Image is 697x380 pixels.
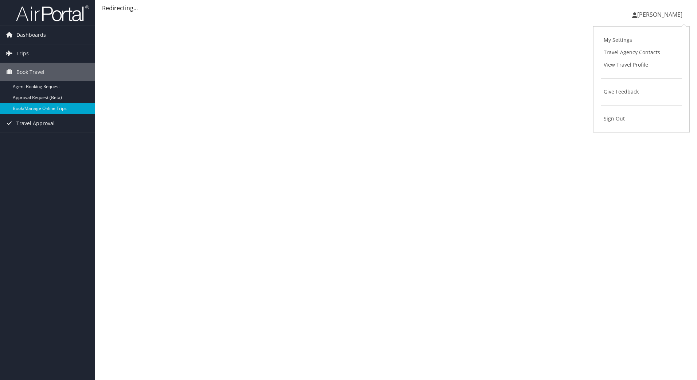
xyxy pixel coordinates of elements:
span: Dashboards [16,26,46,44]
a: [PERSON_NAME] [632,4,690,25]
a: Give Feedback [601,86,682,98]
span: [PERSON_NAME] [637,11,682,19]
span: Book Travel [16,63,44,81]
a: Sign Out [601,112,682,125]
a: Travel Agency Contacts [601,46,682,59]
img: airportal-logo.png [16,5,89,22]
span: Travel Approval [16,114,55,132]
div: Redirecting... [102,4,690,12]
span: Trips [16,44,29,63]
a: View Travel Profile [601,59,682,71]
a: My Settings [601,34,682,46]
